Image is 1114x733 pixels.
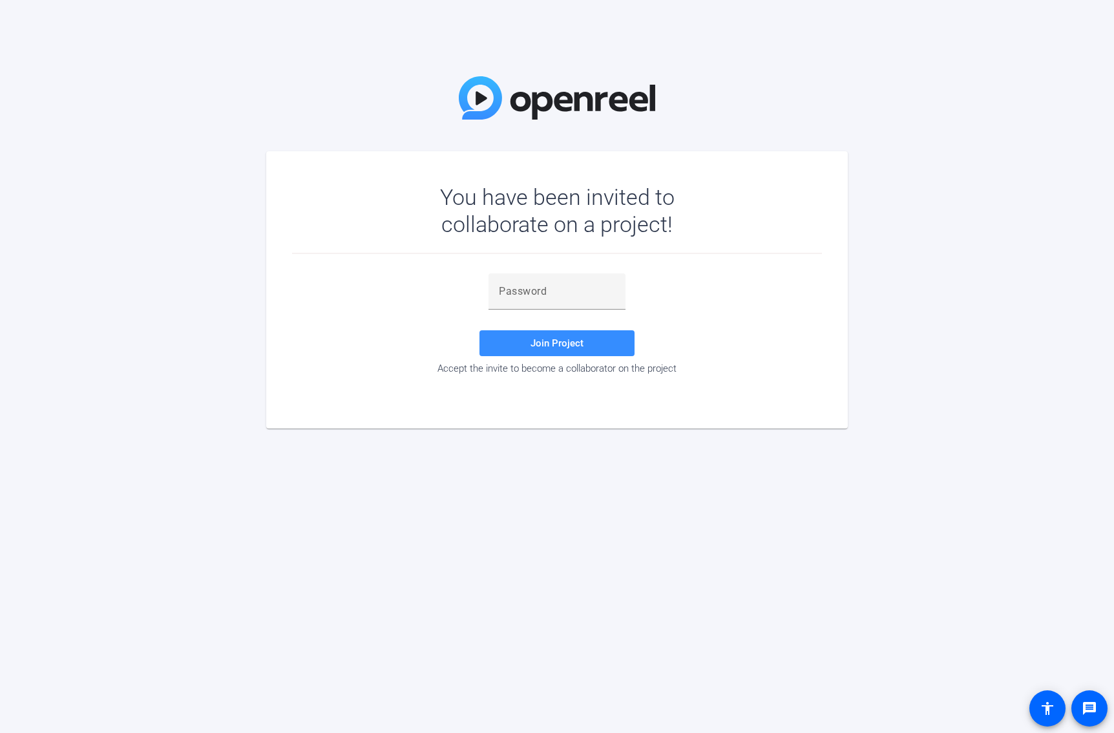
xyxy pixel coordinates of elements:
div: Accept the invite to become a collaborator on the project [292,363,822,374]
div: You have been invited to collaborate on a project! [403,184,712,238]
span: Join Project [531,337,583,349]
img: OpenReel Logo [459,76,655,120]
input: Password [499,284,615,299]
button: Join Project [479,330,635,356]
mat-icon: message [1082,701,1097,716]
mat-icon: accessibility [1040,701,1055,716]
